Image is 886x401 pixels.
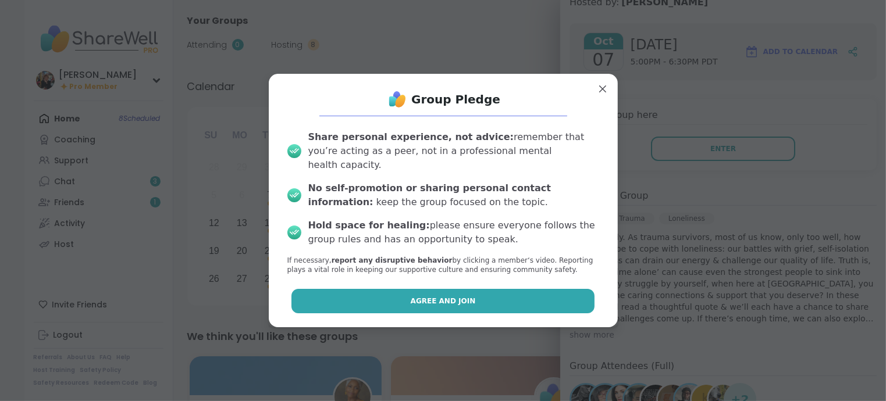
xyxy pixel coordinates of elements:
[308,220,430,231] b: Hold space for healing:
[411,296,476,306] span: Agree and Join
[332,256,453,264] b: report any disruptive behavior
[308,181,599,209] div: keep the group focused on the topic.
[308,182,551,207] b: No self-promotion or sharing personal contact information:
[308,131,514,142] b: Share personal experience, not advice:
[411,91,500,108] h1: Group Pledge
[291,289,595,313] button: Agree and Join
[386,88,409,111] img: ShareWell Logo
[287,256,599,275] p: If necessary, by clicking a member‘s video. Reporting plays a vital role in keeping our supportiv...
[308,130,599,172] div: remember that you’re acting as a peer, not in a professional mental health capacity.
[308,219,599,246] div: please ensure everyone follows the group rules and has an opportunity to speak.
